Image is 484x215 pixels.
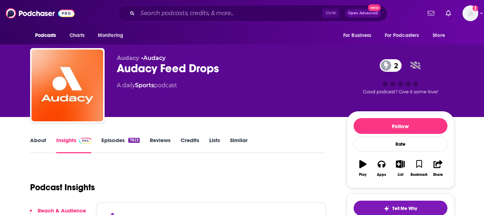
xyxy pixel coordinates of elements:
span: • [141,55,166,61]
button: Share [428,155,447,181]
span: 2 [387,59,402,72]
span: Monitoring [98,31,123,41]
img: Podchaser - Follow, Share and Rate Podcasts [6,6,75,20]
span: Logged in as Mallory813 [463,5,478,21]
div: 2Good podcast? Give it some love! [347,55,454,99]
img: tell me why sparkle [384,206,389,211]
div: Bookmark [411,173,427,177]
span: Tell Me Why [392,206,417,211]
h1: Podcast Insights [30,182,95,193]
div: Search podcasts, credits, & more... [118,5,387,22]
span: Podcasts [35,31,56,41]
button: Show profile menu [463,5,478,21]
span: For Business [343,31,372,41]
div: 7823 [128,138,139,143]
a: Audacy [143,55,166,61]
button: open menu [338,29,380,42]
a: Charts [65,29,89,42]
a: Episodes7823 [101,137,139,153]
img: Audacy Feed Drops [32,50,103,121]
button: open menu [30,29,66,42]
svg: Add a profile image [473,5,478,11]
a: Show notifications dropdown [425,7,437,19]
span: Ctrl K [322,9,339,18]
button: Bookmark [410,155,428,181]
a: Credits [181,137,199,153]
span: New [368,4,381,11]
button: List [391,155,409,181]
img: Podchaser Pro [79,138,92,144]
div: Rate [354,137,447,151]
a: About [30,137,46,153]
div: Apps [377,173,386,177]
a: 2 [380,59,402,72]
a: Show notifications dropdown [443,7,454,19]
div: Play [359,173,366,177]
a: Similar [230,137,248,153]
button: Open AdvancedNew [345,9,381,18]
span: For Podcasters [385,31,419,41]
div: List [398,173,403,177]
a: InsightsPodchaser Pro [56,137,92,153]
input: Search podcasts, credits, & more... [138,8,322,19]
img: User Profile [463,5,478,21]
button: Play [354,155,372,181]
div: A daily podcast [117,81,177,90]
span: More [433,31,445,41]
button: open menu [428,29,454,42]
a: Sports [135,82,154,89]
span: Open Advanced [348,11,378,15]
button: open menu [93,29,133,42]
span: Good podcast? Give it some love! [363,89,438,94]
p: Reach & Audience [38,207,86,214]
button: Follow [354,118,447,134]
div: Share [433,173,443,177]
a: Lists [209,137,220,153]
a: Reviews [150,137,171,153]
span: Charts [70,31,85,41]
span: Audacy [117,55,139,61]
button: Apps [372,155,391,181]
button: open menu [380,29,430,42]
